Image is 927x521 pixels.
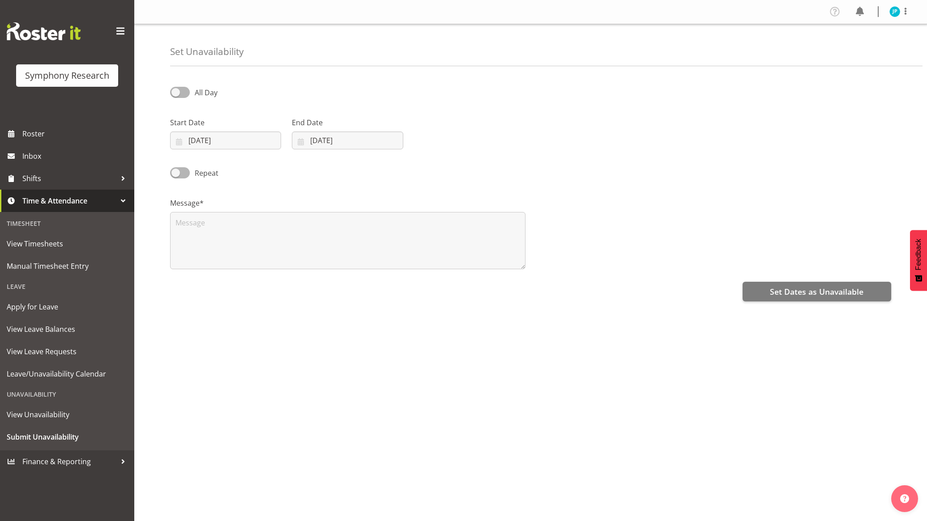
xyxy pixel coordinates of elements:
a: View Unavailability [2,403,132,426]
span: View Unavailability [7,408,128,421]
a: View Leave Requests [2,340,132,363]
img: Rosterit website logo [7,22,81,40]
span: Repeat [190,168,218,178]
input: Click to select... [170,131,281,149]
span: Roster [22,127,130,140]
div: Leave [2,277,132,296]
div: Symphony Research [25,69,109,82]
input: Click to select... [292,131,403,149]
a: Manual Timesheet Entry [2,255,132,277]
a: View Leave Balances [2,318,132,340]
h4: Set Unavailability [170,47,243,57]
span: Time & Attendance [22,194,116,208]
span: Inbox [22,149,130,163]
span: Set Dates as Unavailable [770,286,863,297]
span: Apply for Leave [7,300,128,313]
span: All Day [195,88,218,97]
span: View Leave Requests [7,345,128,358]
span: View Leave Balances [7,322,128,336]
img: jake-pringle11873.jpg [889,6,900,17]
label: Start Date [170,117,281,128]
img: help-xxl-2.png [900,494,909,503]
button: Set Dates as Unavailable [743,282,891,301]
div: Unavailability [2,385,132,403]
div: Timesheet [2,214,132,233]
span: View Timesheets [7,237,128,250]
label: End Date [292,117,403,128]
a: View Timesheets [2,233,132,255]
span: Manual Timesheet Entry [7,259,128,273]
span: Finance & Reporting [22,455,116,468]
a: Apply for Leave [2,296,132,318]
span: Shifts [22,172,116,185]
a: Leave/Unavailability Calendar [2,363,132,385]
span: Submit Unavailability [7,430,128,444]
span: Feedback [914,239,923,270]
a: Submit Unavailability [2,426,132,448]
span: Leave/Unavailability Calendar [7,367,128,381]
label: Message* [170,198,525,208]
button: Feedback - Show survey [910,230,927,291]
